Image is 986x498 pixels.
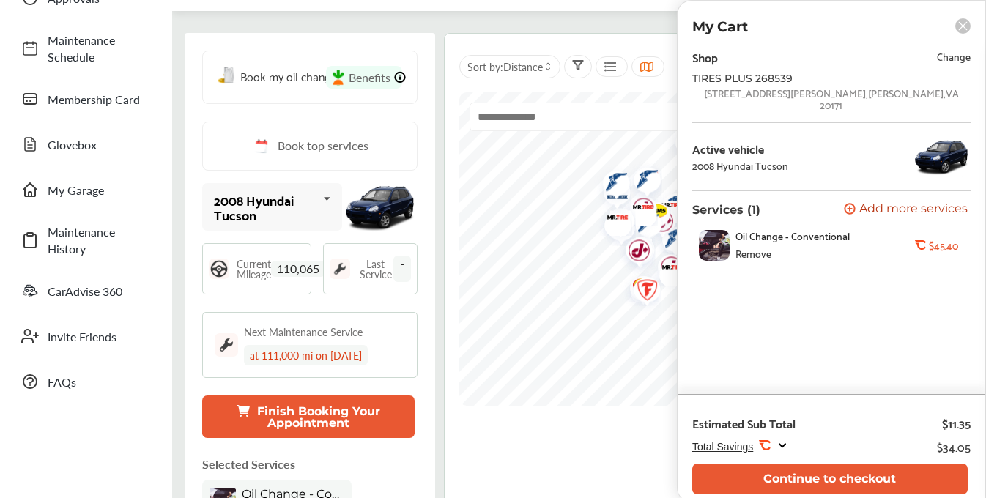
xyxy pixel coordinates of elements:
div: Map marker [673,270,710,313]
div: Map marker [623,270,659,316]
span: 110,065 [271,261,325,277]
a: Membership Card [13,80,157,118]
img: oil-change-thumb.jpg [699,230,730,261]
img: logo-mrtire.png [648,193,686,223]
img: logo-goodyear.png [623,160,661,203]
div: Map marker [647,247,683,293]
span: Sort by : [467,59,543,74]
a: Invite Friends [13,317,157,355]
div: Map marker [648,193,684,223]
div: Map marker [638,201,675,247]
span: Maintenance History [48,223,150,257]
div: 2008 Hyundai Tucson [692,160,788,171]
img: cal_icon.0803b883.svg [251,137,270,155]
span: FAQs [48,373,150,390]
div: Map marker [619,195,656,226]
span: Maintenance Schedule [48,31,150,65]
button: Finish Booking Your Appointment [202,395,415,438]
img: logo-goodyear.png [664,122,703,166]
img: mobile_5347_st0640_046.jpg [342,179,418,236]
span: Last Service [357,259,393,279]
div: Map marker [615,230,651,276]
a: Maintenance Schedule [13,24,157,73]
img: maintenance_logo [330,259,350,279]
p: Services (1) [692,203,760,217]
div: Map marker [632,194,669,232]
a: FAQs [13,363,157,401]
img: info-Icon.6181e609.svg [394,71,406,83]
div: Map marker [648,255,685,286]
span: Membership Card [48,91,150,108]
button: Add more services [844,203,968,217]
img: logo-goodyear.png [673,270,712,313]
img: maintenance_logo [215,333,238,357]
span: Change [937,48,971,64]
img: logo-mrtire.png [593,205,632,236]
div: Shop [692,47,718,67]
div: Remove [735,248,771,259]
div: Map marker [617,229,653,275]
div: Map marker [619,268,656,306]
a: CarAdvise 360 [13,272,157,310]
img: logo-firestone.png [623,270,661,316]
img: logo-jiffylube.png [674,269,713,315]
span: Oil Change - Conventional [735,230,850,242]
img: Midas+Logo_RGB.png [619,268,658,306]
img: steering_logo [209,259,229,279]
span: CarAdvise 360 [48,283,150,300]
div: Next Maintenance Service [244,324,363,339]
span: Total Savings [692,441,753,453]
img: logo-jiffylube.png [615,230,653,276]
img: logo-mrtire.png [648,255,687,286]
p: My Cart [692,18,748,35]
div: 2008 Hyundai Tucson [214,193,317,222]
img: logo-jiffylube.png [647,247,686,293]
div: Map marker [651,185,688,228]
div: Map marker [593,205,630,236]
a: Glovebox [13,125,157,163]
span: Book top services [278,137,368,155]
img: instacart-icon.73bd83c2.svg [332,70,345,86]
div: Map marker [596,201,633,247]
a: My Garage [13,171,157,209]
div: Map marker [674,269,711,315]
span: Add more services [859,203,968,217]
img: logo-goodyear.png [592,163,631,206]
b: $45.40 [929,239,957,251]
img: logo-goodyear.png [651,185,690,228]
span: My Garage [48,182,150,198]
div: $34.05 [937,436,971,456]
a: Add more services [844,203,971,217]
a: Maintenance History [13,216,157,264]
span: Book my oil change [240,66,336,86]
div: $11.35 [942,416,971,431]
span: Benefits [349,69,390,86]
canvas: Map [459,92,949,406]
div: Map marker [592,163,629,206]
a: Book top services [202,122,418,171]
div: at 111,000 mi on [DATE] [244,345,368,365]
img: logo-mrtire.png [619,195,658,226]
div: Estimated Sub Total [692,416,796,431]
div: Map marker [623,160,659,203]
button: Continue to checkout [692,464,968,494]
div: Map marker [624,204,661,247]
div: Map marker [664,122,701,166]
span: Glovebox [48,136,150,153]
div: Active vehicle [692,142,788,155]
div: TIRES PLUS 268539 [692,73,927,84]
a: Book my oil change [218,66,322,89]
img: 5347_st0640_046.jpg [912,135,971,179]
div: [STREET_ADDRESS][PERSON_NAME] , [PERSON_NAME] , VA 20171 [692,87,971,111]
img: oil-change.e5047c97.svg [218,67,237,85]
span: -- [393,256,411,282]
p: Selected Services [202,456,295,472]
span: Invite Friends [48,328,150,345]
span: Current Mileage [237,259,271,279]
span: Distance [503,59,543,74]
